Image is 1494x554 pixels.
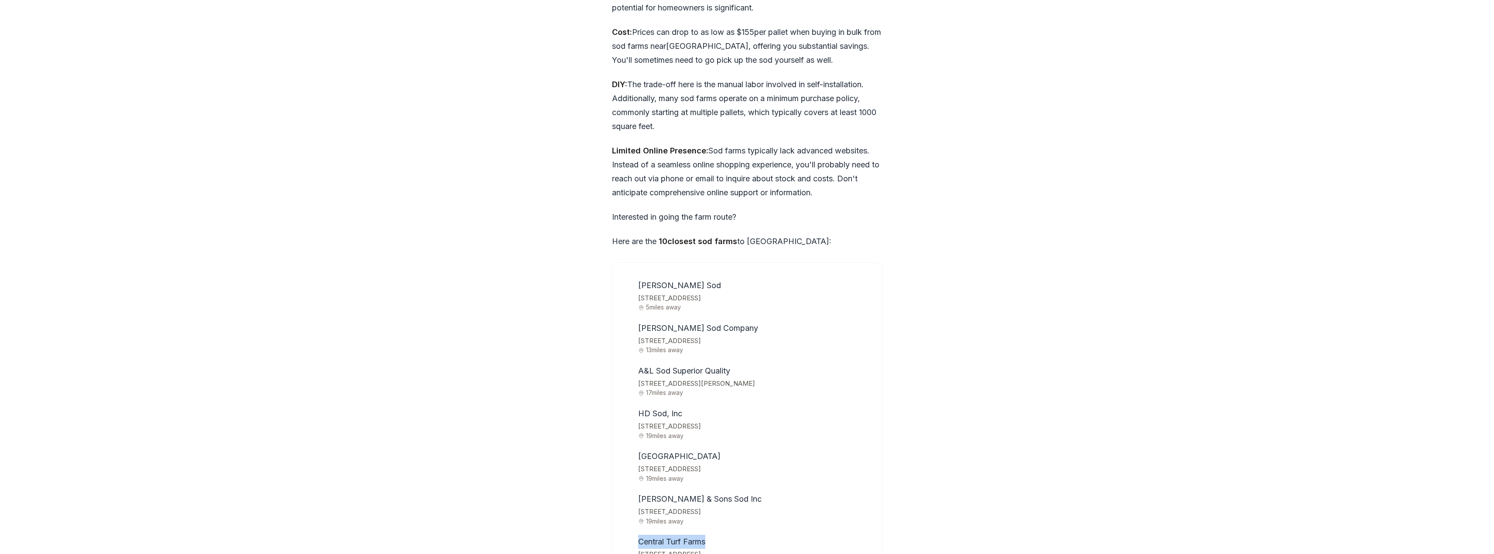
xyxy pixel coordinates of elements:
[612,210,882,224] p: Interested in going the farm route?
[638,378,871,390] span: [STREET_ADDRESS][PERSON_NAME]
[638,432,871,439] span: 19 miles away
[612,78,882,133] p: The trade-off here is the manual labor involved in self-installation. Additionally, many sod farm...
[638,304,871,310] span: 5 miles away
[638,409,682,418] span: HD Sod, Inc
[638,518,871,524] span: 19 miles away
[612,144,882,200] p: Sod farms typically lack advanced websites. Instead of a seamless online shopping experience, you...
[638,347,871,353] span: 13 miles away
[659,237,737,246] strong: 10 closest sod farms
[638,281,721,290] span: [PERSON_NAME] Sod
[612,27,632,37] strong: Cost:
[638,452,721,461] span: [GEOGRAPHIC_DATA]
[638,366,730,375] span: A&L Sod Superior Quality
[612,25,882,67] p: Prices can drop to as low as $ 155 per pallet when buying in bulk from sod farms near [GEOGRAPHIC...
[638,389,871,396] span: 17 miles away
[638,537,705,546] span: Central Turf Farms
[638,475,871,482] span: 19 miles away
[638,463,871,475] span: [STREET_ADDRESS]
[638,421,871,432] span: [STREET_ADDRESS]
[612,80,627,89] strong: DIY:
[612,146,708,155] strong: Limited Online Presence:
[638,506,871,518] span: [STREET_ADDRESS]
[638,335,871,347] span: [STREET_ADDRESS]
[638,494,762,503] span: [PERSON_NAME] & Sons Sod Inc
[638,292,871,304] span: [STREET_ADDRESS]
[638,323,758,333] span: [PERSON_NAME] Sod Company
